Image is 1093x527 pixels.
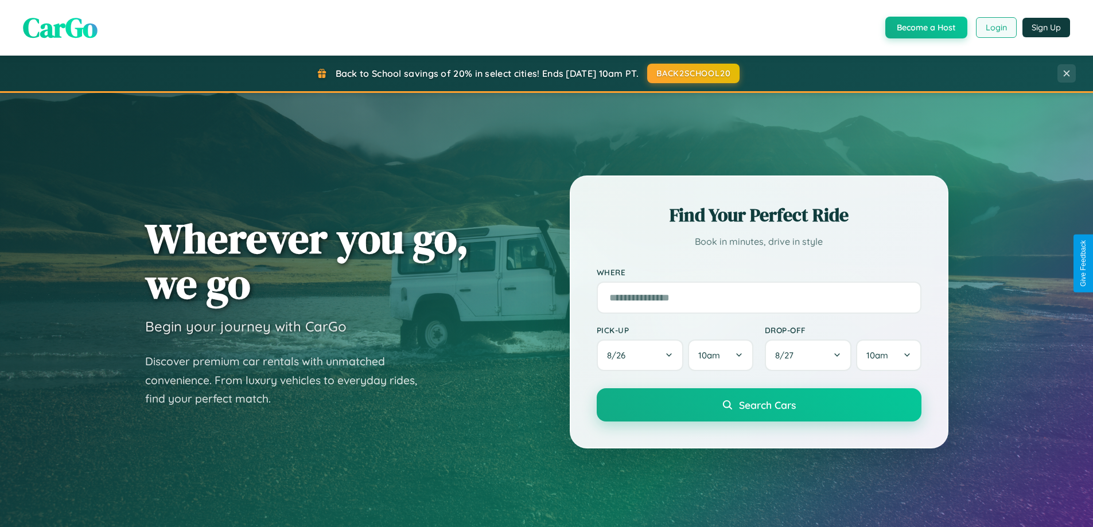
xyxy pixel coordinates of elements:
span: 10am [698,350,720,361]
span: 8 / 27 [775,350,799,361]
button: Sign Up [1022,18,1070,37]
button: 10am [856,339,921,371]
span: Back to School savings of 20% in select cities! Ends [DATE] 10am PT. [336,68,639,79]
button: 8/26 [597,339,684,371]
button: Search Cars [597,388,921,421]
span: Search Cars [739,399,796,411]
label: Pick-up [597,325,753,335]
button: 8/27 [765,339,852,371]
label: Where [597,267,921,277]
button: BACK2SCHOOL20 [647,64,740,83]
p: Book in minutes, drive in style [597,233,921,250]
p: Discover premium car rentals with unmatched convenience. From luxury vehicles to everyday rides, ... [145,352,432,408]
h3: Begin your journey with CarGo [145,318,347,335]
h1: Wherever you go, we go [145,216,469,306]
span: 8 / 26 [607,350,631,361]
button: Become a Host [885,17,967,38]
div: Give Feedback [1079,240,1087,287]
button: Login [976,17,1017,38]
button: 10am [688,339,753,371]
h2: Find Your Perfect Ride [597,202,921,228]
span: CarGo [23,9,98,46]
span: 10am [866,350,888,361]
label: Drop-off [765,325,921,335]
